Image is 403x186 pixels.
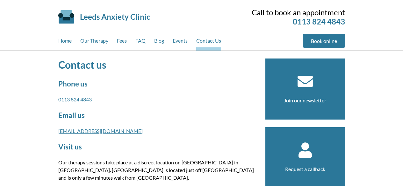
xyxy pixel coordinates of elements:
a: FAQ [135,34,146,51]
h2: Visit us [58,142,258,151]
a: Book online [303,34,345,48]
a: Leeds Anxiety Clinic [80,12,150,21]
a: Events [173,34,188,51]
a: Request a callback [285,166,325,172]
a: Blog [154,34,164,51]
a: Contact Us [196,34,221,51]
a: Our Therapy [80,34,108,51]
a: Fees [117,34,127,51]
a: Join our newsletter [284,97,326,103]
h2: Phone us [58,79,258,88]
p: Our therapy sessions take place at a discreet location on [GEOGRAPHIC_DATA] in [GEOGRAPHIC_DATA].... [58,159,258,182]
h2: Email us [58,111,258,120]
a: Home [58,34,72,51]
a: 0113 824 4843 [58,96,92,102]
a: [EMAIL_ADDRESS][DOMAIN_NAME] [58,128,143,134]
a: 0113 824 4843 [293,17,345,26]
h1: Contact us [58,59,258,71]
